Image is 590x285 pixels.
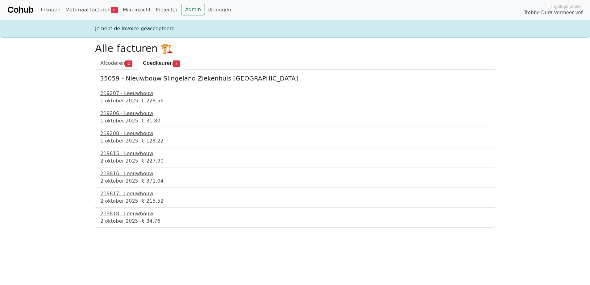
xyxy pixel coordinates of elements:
span: € 371.04 [142,178,164,184]
h5: 35059 - Nieuwbouw Slingeland Ziekenhuis [GEOGRAPHIC_DATA] [100,75,490,82]
a: Uitloggen [205,4,234,16]
span: Ingelogd onder: [551,3,583,9]
a: 219816 - Leeuwbouw2 oktober 2025 -€ 371.04 [100,170,490,185]
div: 2 oktober 2025 - [100,177,490,185]
a: Goedkeuren7 [138,57,185,70]
div: 2 oktober 2025 - [100,157,490,165]
div: 219206 - Leeuwbouw [100,110,490,117]
span: 9 [111,7,118,13]
span: Afcoderen [100,60,125,66]
div: 2 oktober 2025 - [100,217,490,225]
div: 219207 - Leeuwbouw [100,90,490,97]
span: € 228.56 [142,98,164,104]
a: 219207 - Leeuwbouw1 oktober 2025 -€ 228.56 [100,90,490,105]
span: € 215.52 [142,198,164,204]
a: Materiaal facturen9 [63,4,120,16]
a: Admin [181,4,205,15]
span: 7 [173,60,180,67]
a: Cohub [7,2,33,17]
span: Trebbe Dura Vermeer vof [524,9,583,16]
a: 219818 - Leeuwbouw2 oktober 2025 -€ 34.76 [100,210,490,225]
span: € 227.90 [142,158,164,164]
span: € 34.76 [142,218,160,224]
div: 219815 - Leeuwbouw [100,150,490,157]
div: 2 oktober 2025 - [100,197,490,205]
a: 219206 - Leeuwbouw1 oktober 2025 -€ 31.80 [100,110,490,125]
div: 1 oktober 2025 - [100,117,490,125]
div: 219816 - Leeuwbouw [100,170,490,177]
div: 1 oktober 2025 - [100,97,490,105]
div: 219818 - Leeuwbouw [100,210,490,217]
a: Afcoderen2 [95,57,138,70]
span: 2 [125,60,132,67]
div: 219817 - Leeuwbouw [100,190,490,197]
a: 219208 - Leeuwbouw1 oktober 2025 -€ 128.22 [100,130,490,145]
div: 219208 - Leeuwbouw [100,130,490,137]
span: € 128.22 [142,138,164,144]
span: € 31.80 [142,118,160,124]
a: 219815 - Leeuwbouw2 oktober 2025 -€ 227.90 [100,150,490,165]
a: Mijn inzicht [120,4,153,16]
a: 219817 - Leeuwbouw2 oktober 2025 -€ 215.52 [100,190,490,205]
span: Goedkeuren [143,60,173,66]
div: Je hebt de invoice geaccepteerd [91,25,499,32]
h2: Alle facturen 🏗️ [95,43,495,54]
a: Inkopen [38,4,63,16]
div: 1 oktober 2025 - [100,137,490,145]
a: Projecten [153,4,181,16]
